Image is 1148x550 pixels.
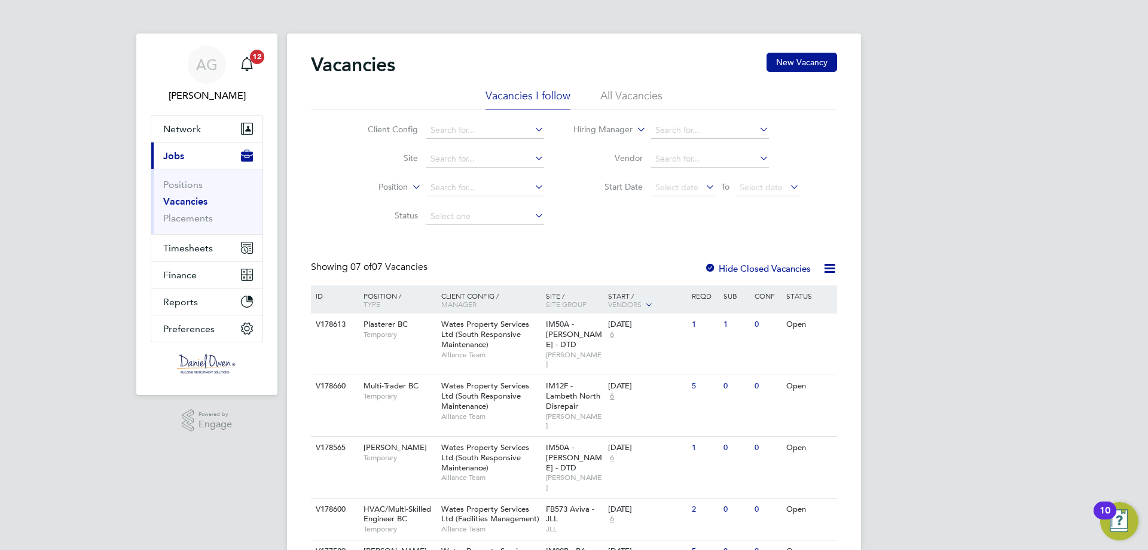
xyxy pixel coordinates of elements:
[235,45,259,84] a: 12
[364,299,380,309] span: Type
[651,151,769,168] input: Search for...
[163,179,203,190] a: Positions
[651,122,769,139] input: Search for...
[163,123,201,135] span: Network
[313,314,355,336] div: V178613
[349,210,418,221] label: Status
[608,381,686,391] div: [DATE]
[689,314,720,336] div: 1
[752,499,783,521] div: 0
[655,182,698,193] span: Select date
[313,499,355,521] div: V178600
[177,354,237,373] img: danielowen-logo-retina.png
[546,442,602,473] span: IM50A - [PERSON_NAME] - DTD
[704,263,811,274] label: Hide Closed Vacancies
[608,514,616,524] span: 6
[151,142,262,169] button: Jobs
[151,288,262,315] button: Reports
[783,437,835,459] div: Open
[364,453,435,463] span: Temporary
[136,34,277,395] nav: Main navigation
[546,381,600,411] span: IM12F - Lambeth North Disrepair
[364,504,431,524] span: HVAC/Multi-Skilled Engineer BC
[546,299,587,309] span: Site Group
[608,320,686,330] div: [DATE]
[546,350,603,369] span: [PERSON_NAME]
[250,50,264,64] span: 12
[426,180,544,196] input: Search for...
[783,499,835,521] div: Open
[783,285,835,306] div: Status
[151,169,262,234] div: Jobs
[441,412,540,421] span: Alliance Team
[163,242,213,254] span: Timesheets
[1100,502,1138,540] button: Open Resource Center, 10 new notifications
[441,504,539,524] span: Wates Property Services Ltd (Facilities Management)
[574,153,643,163] label: Vendor
[740,182,783,193] span: Select date
[689,437,720,459] div: 1
[600,89,662,110] li: All Vacancies
[689,499,720,521] div: 2
[720,285,752,306] div: Sub
[426,122,544,139] input: Search for...
[441,319,529,350] span: Wates Property Services Ltd (South Responsive Maintenance)
[752,285,783,306] div: Conf
[364,330,435,339] span: Temporary
[163,323,215,335] span: Preferences
[182,409,233,432] a: Powered byEngage
[720,499,752,521] div: 0
[151,116,262,142] button: Network
[441,299,477,309] span: Manager
[311,53,395,77] h2: Vacancies
[350,261,428,273] span: 07 Vacancies
[163,196,207,207] a: Vacancies
[151,262,262,288] button: Finance
[151,45,263,103] a: AG[PERSON_NAME]
[438,285,543,314] div: Client Config /
[151,354,263,373] a: Go to home page
[313,285,355,306] div: ID
[441,473,540,482] span: Alliance Team
[151,315,262,342] button: Preferences
[1100,511,1110,526] div: 10
[151,89,263,103] span: Amy Garcia
[720,375,752,397] div: 0
[608,505,686,515] div: [DATE]
[163,212,213,224] a: Placements
[546,504,594,524] span: FB573 Aviva - JLL
[767,53,837,72] button: New Vacancy
[199,420,232,430] span: Engage
[689,285,720,306] div: Reqd
[426,208,544,225] input: Select one
[364,391,435,401] span: Temporary
[311,261,430,274] div: Showing
[608,391,616,402] span: 6
[783,375,835,397] div: Open
[441,524,540,534] span: Alliance Team
[752,437,783,459] div: 0
[689,375,720,397] div: 5
[349,153,418,163] label: Site
[783,314,835,336] div: Open
[364,381,419,391] span: Multi-Trader BC
[355,285,438,314] div: Position /
[608,330,616,340] span: 6
[163,269,197,281] span: Finance
[543,285,606,314] div: Site /
[163,296,198,308] span: Reports
[608,299,642,309] span: Vendors
[349,124,418,135] label: Client Config
[720,314,752,336] div: 1
[546,319,602,350] span: IM50A - [PERSON_NAME] - DTD
[546,473,603,491] span: [PERSON_NAME]
[350,261,372,273] span: 07 of
[426,151,544,168] input: Search for...
[605,285,689,315] div: Start /
[441,381,529,411] span: Wates Property Services Ltd (South Responsive Maintenance)
[546,412,603,430] span: [PERSON_NAME]
[546,524,603,534] span: JLL
[486,89,570,110] li: Vacancies I follow
[608,453,616,463] span: 6
[339,181,408,193] label: Position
